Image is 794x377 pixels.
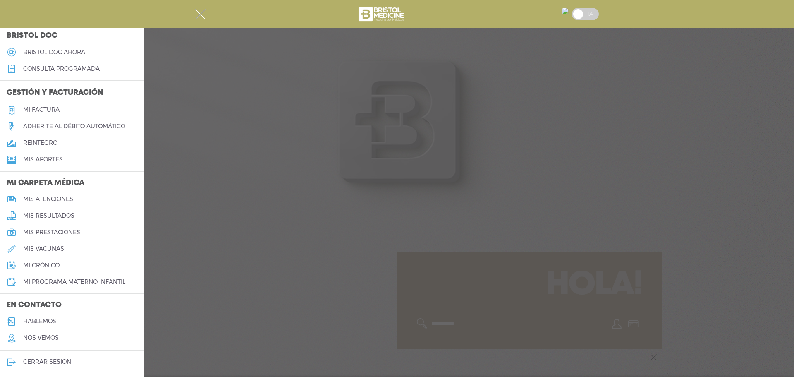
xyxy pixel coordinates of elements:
h5: mi programa materno infantil [23,279,125,286]
h5: Adherite al débito automático [23,123,125,130]
h5: Mi factura [23,106,60,113]
h5: mi crónico [23,262,60,269]
h5: mis resultados [23,212,74,219]
img: Cober_menu-close-white.svg [195,9,206,19]
h5: consulta programada [23,65,100,72]
h5: mis prestaciones [23,229,80,236]
h5: cerrar sesión [23,358,71,365]
h5: mis atenciones [23,196,73,203]
h5: mis vacunas [23,245,64,252]
img: 16848 [562,8,569,14]
img: bristol-medicine-blanco.png [357,4,407,24]
h5: Mis aportes [23,156,63,163]
h5: reintegro [23,139,57,146]
h5: nos vemos [23,334,59,341]
h5: Bristol doc ahora [23,49,85,56]
h5: hablemos [23,318,56,325]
